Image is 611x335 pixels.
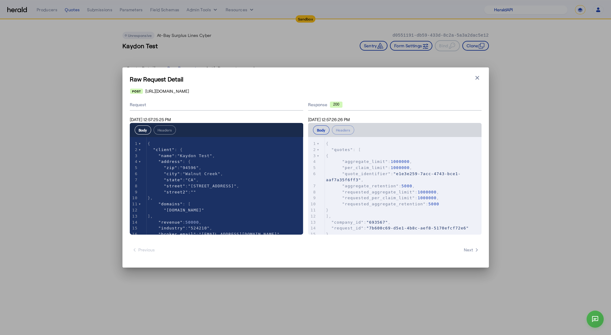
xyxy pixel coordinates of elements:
[342,184,398,188] span: "aggregate_retention"
[130,159,139,165] div: 4
[135,125,151,135] button: Body
[332,125,354,135] button: Headers
[342,159,388,164] span: "aggregate_limit"
[391,165,409,170] span: 1000000
[158,220,183,225] span: "revenue"
[342,165,388,170] span: "per_claim_limit"
[148,196,153,200] span: },
[148,190,196,194] span: :
[326,208,329,212] span: }
[326,220,391,225] span: : ,
[188,226,210,230] span: "524210"
[130,231,139,237] div: 16
[164,208,204,212] span: "[DOMAIN_NAME]"
[326,196,439,200] span: : ,
[308,141,317,147] div: 1
[130,183,139,189] div: 8
[313,125,329,135] button: Body
[185,220,199,225] span: 50000
[188,184,237,188] span: "[STREET_ADDRESS]"
[331,147,353,152] span: "quotes"
[326,165,413,170] span: : ,
[326,184,415,188] span: : ,
[326,171,461,182] span: "e1e3e259-7acc-4743-bce1-aaf7a35f6ff3"
[331,226,364,230] span: "request_id"
[158,202,183,206] span: "domains"
[164,184,185,188] span: "street"
[148,202,191,206] span: : [
[308,207,317,213] div: 11
[326,214,332,218] span: ],
[130,219,139,225] div: 14
[154,125,176,135] button: Headers
[130,244,157,255] button: Previous
[148,214,153,218] span: ],
[158,159,183,164] span: "address"
[130,189,139,195] div: 9
[148,184,239,188] span: : ,
[366,220,388,225] span: "693567"
[148,226,213,230] span: : ,
[326,226,469,230] span: :
[148,171,223,176] span: : ,
[130,165,139,171] div: 5
[308,195,317,201] div: 9
[308,165,317,171] div: 5
[326,153,329,158] span: {
[326,202,439,206] span: :
[130,147,139,153] div: 2
[132,247,155,253] span: Previous
[130,195,139,201] div: 10
[199,232,280,236] span: "[EMAIL_ADDRESS][DOMAIN_NAME]"
[158,232,196,236] span: "broker_email"
[130,153,139,159] div: 3
[148,165,202,170] span: : ,
[148,178,199,182] span: : ,
[402,184,412,188] span: 5000
[145,88,189,94] span: [URL][DOMAIN_NAME]
[308,183,317,189] div: 7
[164,171,180,176] span: "city"
[308,159,317,165] div: 4
[308,117,350,122] span: [DATE] 12:57:26:26 PM
[342,190,415,194] span: "requested_aggregate_limit"
[326,232,329,236] span: }
[428,202,439,206] span: 5000
[418,196,437,200] span: 1000000
[326,141,329,146] span: {
[326,190,439,194] span: : ,
[308,147,317,153] div: 2
[326,171,461,182] span: : ,
[308,201,317,207] div: 10
[326,147,361,152] span: : [
[130,225,139,231] div: 15
[308,231,317,237] div: 15
[185,178,196,182] span: "CA"
[148,153,215,158] span: : ,
[308,189,317,195] div: 8
[164,190,188,194] span: "street2"
[342,171,391,176] span: "quote_identifier"
[148,141,151,146] span: {
[464,247,479,253] span: Next
[342,202,426,206] span: "requested_aggregate_retention"
[148,232,282,236] span: : ,
[391,159,409,164] span: 1000000
[130,99,303,111] div: Request
[308,171,317,177] div: 6
[191,190,196,194] span: ""
[183,171,220,176] span: "Walnut Creek"
[130,141,139,147] div: 1
[130,171,139,177] div: 6
[366,226,469,230] span: "7b600c69-d5e1-4b8c-aef8-5170efcf72e6"
[308,102,482,108] div: Response
[333,102,339,106] text: 200
[326,159,413,164] span: : ,
[148,220,202,225] span: : ,
[331,220,364,225] span: "company_id"
[130,207,139,213] div: 12
[130,177,139,183] div: 7
[148,147,183,152] span: : {
[164,165,177,170] span: "zip"
[461,244,482,255] button: Next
